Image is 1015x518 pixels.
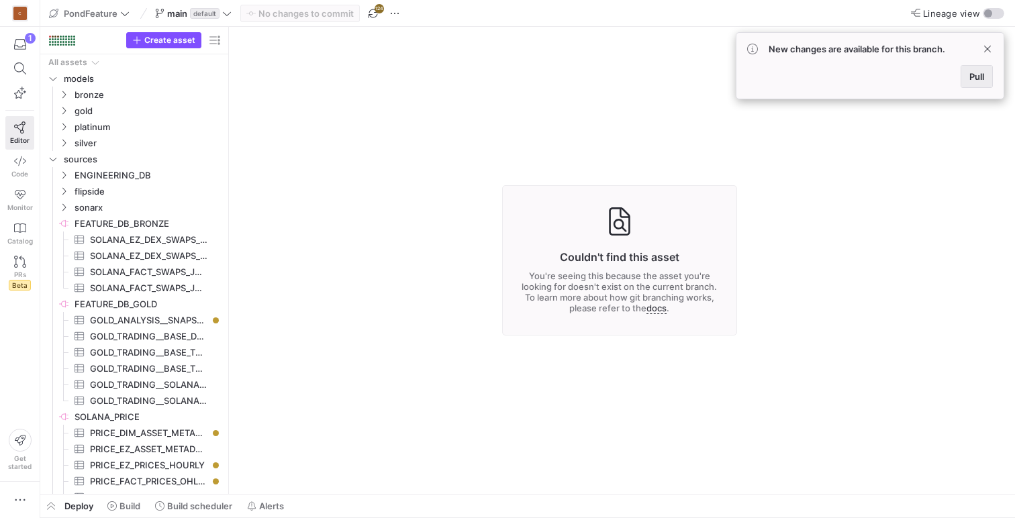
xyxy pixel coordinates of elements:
button: maindefault [152,5,235,22]
a: GOLD_ANALYSIS__SNAPSHOT_TOKEN_MARKET_FEATURES​​​​​​​​​ [46,312,223,328]
div: Press SPACE to select this row. [46,473,223,489]
div: Press SPACE to select this row. [46,312,223,328]
div: Press SPACE to select this row. [46,264,223,280]
span: platinum [75,119,221,135]
a: C [5,2,34,25]
div: Press SPACE to select this row. [46,183,223,199]
div: Press SPACE to select this row. [46,119,223,135]
span: Editor [10,136,30,144]
span: flipside [75,184,221,199]
span: Alerts [259,501,284,511]
span: Beta [9,280,31,291]
span: PRICE_EZ_ASSET_METADATA​​​​​​​​​ [90,442,207,457]
span: default [190,8,220,19]
span: GOLD_ANALYSIS__SNAPSHOT_TOKEN_MARKET_FEATURES​​​​​​​​​ [90,313,207,328]
a: PRICE_FACT_PRICES_OHLC_HOURLY​​​​​​​​​ [46,473,223,489]
span: gold [75,103,221,119]
div: Press SPACE to select this row. [46,231,223,248]
a: Code [5,150,34,183]
div: Press SPACE to select this row. [46,409,223,425]
a: SOLANA_EZ_DEX_SWAPS_LATEST_30H​​​​​​​​​ [46,248,223,264]
div: Press SPACE to select this row. [46,167,223,183]
div: Press SPACE to select this row. [46,54,223,70]
div: Press SPACE to select this row. [46,151,223,167]
div: Press SPACE to select this row. [46,489,223,505]
div: Press SPACE to select this row. [46,103,223,119]
div: Press SPACE to select this row. [46,328,223,344]
div: Press SPACE to select this row. [46,199,223,215]
button: Alerts [241,495,290,517]
span: Build scheduler [167,501,232,511]
a: docs [646,303,667,314]
div: Press SPACE to select this row. [46,393,223,409]
div: Press SPACE to select this row. [46,457,223,473]
a: GOLD_TRADING__BASE_DEX_SWAPS_FEATURES​​​​​​​​​ [46,328,223,344]
a: PRICE_FACT_TOKEN_PRICES_HOURLY​​​​​​​​​ [46,489,223,505]
span: Code [11,170,28,178]
span: Catalog [7,237,33,245]
button: Build scheduler [149,495,238,517]
button: Build [101,495,146,517]
span: SOLANA_FACT_SWAPS_JUPITER_SUMMARY_LATEST_30H​​​​​​​​​ [90,280,207,296]
span: GOLD_TRADING__BASE_TOKEN_TRANSFERS_FEATURES​​​​​​​​​ [90,361,207,376]
div: 1 [25,33,36,44]
span: GOLD_TRADING__SOLANA_TOKEN_TRANSFERS_FEATURES​​​​​​​​​ [90,393,207,409]
div: Press SPACE to select this row. [46,376,223,393]
a: GOLD_TRADING__SOLANA_TOKEN_TRANSFERS_FEATURES​​​​​​​​​ [46,393,223,409]
button: Pull [961,65,993,88]
span: Build [119,501,140,511]
a: PRICE_EZ_ASSET_METADATA​​​​​​​​​ [46,441,223,457]
div: Press SPACE to select this row. [46,441,223,457]
div: Press SPACE to select this row. [46,425,223,441]
span: sonarx [75,200,221,215]
span: SOLANA_PRICE​​​​​​​​ [75,409,221,425]
div: Press SPACE to select this row. [46,215,223,231]
button: Getstarted [5,423,34,476]
span: ENGINEERING_DB [75,168,221,183]
span: Monitor [7,203,33,211]
span: Create asset [144,36,195,45]
h3: Couldn't find this asset [519,249,720,265]
button: PondFeature [46,5,133,22]
span: main [167,8,187,19]
span: PRICE_EZ_PRICES_HOURLY​​​​​​​​​ [90,458,207,473]
a: SOLANA_PRICE​​​​​​​​ [46,409,223,425]
span: models [64,71,221,87]
span: silver [75,136,221,151]
a: GOLD_TRADING__BASE_TOKEN_TRANSFERS_FEATURES​​​​​​​​​ [46,360,223,376]
span: PRs [14,270,26,278]
span: PRICE_FACT_TOKEN_PRICES_HOURLY​​​​​​​​​ [90,490,207,505]
a: SOLANA_FACT_SWAPS_JUPITER_SUMMARY_LATEST_30H​​​​​​​​​ [46,280,223,296]
div: C [13,7,27,20]
a: FEATURE_DB_BRONZE​​​​​​​​ [46,215,223,231]
span: bronze [75,87,221,103]
div: Press SPACE to select this row. [46,70,223,87]
div: All assets [48,58,87,67]
span: PRICE_DIM_ASSET_METADATA​​​​​​​​​ [90,425,207,441]
span: PondFeature [64,8,117,19]
span: Deploy [64,501,93,511]
span: SOLANA_FACT_SWAPS_JUPITER_SUMMARY_LATEST_10D​​​​​​​​​ [90,264,207,280]
a: Monitor [5,183,34,217]
p: You're seeing this because the asset you're looking for doesn't exist on the current branch. To l... [519,270,720,313]
span: FEATURE_DB_BRONZE​​​​​​​​ [75,216,221,231]
span: GOLD_TRADING__BASE_TOKEN_PRICE_FEATURES​​​​​​​​​ [90,345,207,360]
span: New changes are available for this branch. [769,44,945,54]
div: Press SPACE to select this row. [46,296,223,312]
span: GOLD_TRADING__BASE_DEX_SWAPS_FEATURES​​​​​​​​​ [90,329,207,344]
a: PRICE_DIM_ASSET_METADATA​​​​​​​​​ [46,425,223,441]
a: SOLANA_EZ_DEX_SWAPS_LATEST_10D​​​​​​​​​ [46,231,223,248]
a: GOLD_TRADING__SOLANA_TOKEN_PRICE_FEATURES​​​​​​​​​ [46,376,223,393]
div: Press SPACE to select this row. [46,248,223,264]
a: PRICE_EZ_PRICES_HOURLY​​​​​​​​​ [46,457,223,473]
button: 1 [5,32,34,56]
span: SOLANA_EZ_DEX_SWAPS_LATEST_10D​​​​​​​​​ [90,232,207,248]
a: SOLANA_FACT_SWAPS_JUPITER_SUMMARY_LATEST_10D​​​​​​​​​ [46,264,223,280]
a: Editor [5,116,34,150]
span: PRICE_FACT_PRICES_OHLC_HOURLY​​​​​​​​​ [90,474,207,489]
a: GOLD_TRADING__BASE_TOKEN_PRICE_FEATURES​​​​​​​​​ [46,344,223,360]
span: GOLD_TRADING__SOLANA_TOKEN_PRICE_FEATURES​​​​​​​​​ [90,377,207,393]
a: Catalog [5,217,34,250]
div: Press SPACE to select this row. [46,135,223,151]
button: Create asset [126,32,201,48]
